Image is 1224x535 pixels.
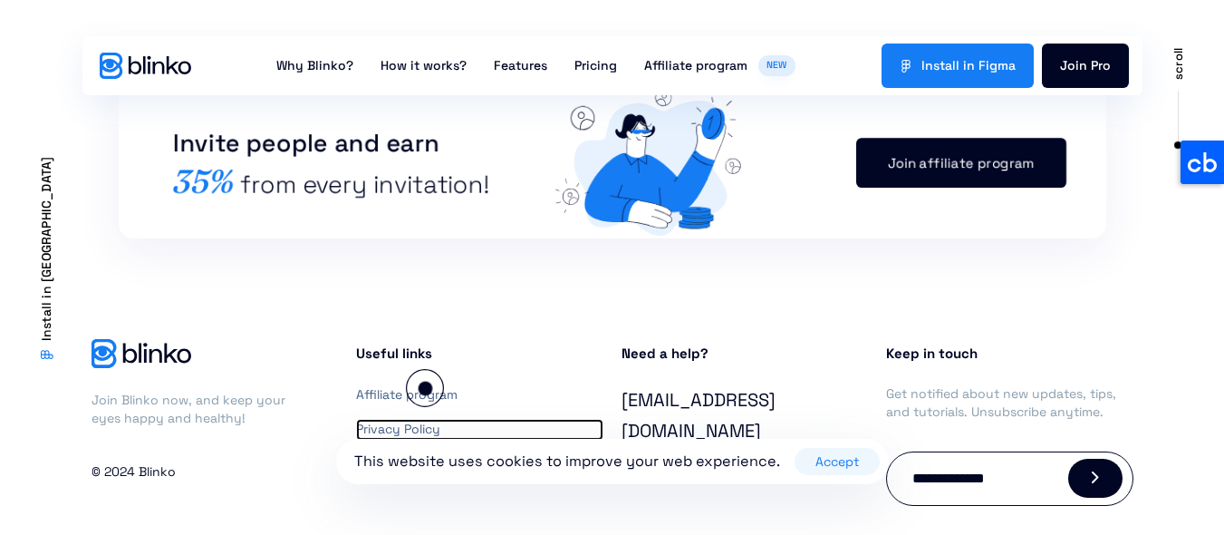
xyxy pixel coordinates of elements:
[950,151,959,175] span: a
[989,53,998,79] span: g
[1169,48,1189,80] span: scroll
[940,53,945,79] span: t
[907,151,915,175] span: n
[978,53,986,79] span: F
[986,53,989,79] span: i
[1103,53,1111,79] span: o
[947,151,950,175] span: i
[1008,53,1016,79] span: a
[895,151,903,175] span: o
[882,44,1034,88] a: Install in Figma
[35,156,57,361] a: Install in [GEOGRAPHIC_DATA]
[965,151,973,175] span: e
[1060,53,1067,79] span: J
[956,53,959,79] span: l
[100,53,191,79] img: Blinko
[517,87,789,238] img: blinko-for-figma-affiliate-invite-people-and-earn
[952,53,956,79] span: l
[173,122,489,205] h2: Invite people and earn
[480,36,561,95] a: Features
[795,448,880,475] button: Accept
[367,36,480,95] a: How it works?
[1042,44,1129,88] a: Join Pro
[758,55,795,76] span: NEW
[1022,151,1034,175] span: m
[940,151,943,175] span: i
[945,53,952,79] span: a
[903,151,907,175] span: i
[622,345,708,363] h3: Need a help?
[1067,53,1075,79] span: o
[986,151,991,175] span: r
[356,345,432,363] h3: Useful links
[967,53,975,79] span: n
[1075,53,1079,79] span: i
[991,151,999,175] span: o
[933,151,940,175] span: f
[886,384,1133,421] p: Get notified about new updates, tips, and tutorials. Unsubscribe anytime.
[1091,53,1098,79] span: P
[933,53,940,79] span: s
[622,388,776,443] a: [EMAIL_ADDRESS][DOMAIN_NAME]
[943,151,947,175] span: l
[927,151,933,175] span: f
[92,391,302,427] p: Join Blinko now, and keep your eyes happy and healthy!
[1008,151,1014,175] span: r
[1169,36,1189,146] a: scroll
[356,384,603,406] a: Affiliate program
[561,36,631,95] a: Pricing
[1079,53,1087,79] span: n
[1014,151,1022,175] span: a
[977,151,986,175] span: p
[887,151,895,175] span: J
[173,162,234,202] span: 35%
[1098,53,1103,79] span: r
[240,170,489,201] span: from every invitation!
[631,36,808,95] a: Affiliate programNEW
[263,36,367,95] a: Why Blinko?
[886,345,978,363] h3: Keep in touch
[959,151,965,175] span: t
[925,53,933,79] span: n
[855,138,1065,189] a: Join affiliate program
[35,156,57,341] span: Install in [GEOGRAPHIC_DATA]
[963,53,967,79] span: i
[919,151,927,175] span: a
[998,53,1008,79] span: m
[999,151,1008,175] span: g
[356,419,603,441] a: Privacy Policy
[921,53,925,79] span: I
[100,53,191,79] a: Blinko Blinko Blinko
[354,451,795,472] div: This website uses cookies to improve your web experience.
[92,462,176,483] p: © 2024 Blinko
